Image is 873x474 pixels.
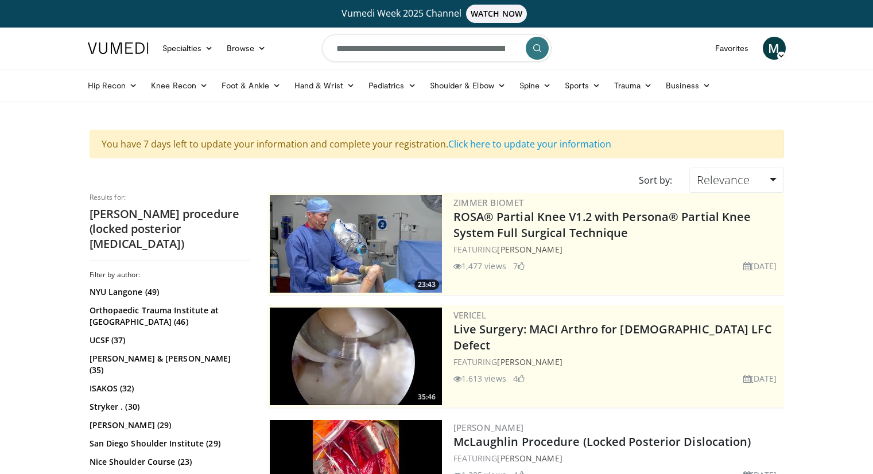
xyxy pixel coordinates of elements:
a: Hand & Wrist [288,74,362,97]
a: NYU Langone (49) [90,286,247,298]
a: Foot & Ankle [215,74,288,97]
div: You have 7 days left to update your information and complete your registration. [90,130,784,158]
a: McLaughlin Procedure (Locked Posterior Dislocation) [453,434,751,449]
li: 1,477 views [453,260,506,272]
li: 7 [513,260,525,272]
img: 99b1778f-d2b2-419a-8659-7269f4b428ba.300x170_q85_crop-smart_upscale.jpg [270,195,442,293]
a: [PERSON_NAME] [497,244,562,255]
img: VuMedi Logo [88,42,149,54]
div: FEATURING [453,452,782,464]
a: Specialties [156,37,220,60]
a: Hip Recon [81,74,145,97]
a: 23:43 [270,195,442,293]
h2: [PERSON_NAME] procedure (locked posterior [MEDICAL_DATA]) [90,207,250,251]
a: [PERSON_NAME] [453,422,524,433]
a: 35:46 [270,308,442,405]
a: Live Surgery: MACI Arthro for [DEMOGRAPHIC_DATA] LFC Defect [453,321,772,353]
li: [DATE] [743,260,777,272]
a: Relevance [689,168,783,193]
a: UCSF (37) [90,335,247,346]
a: [PERSON_NAME] & [PERSON_NAME] (35) [90,353,247,376]
a: ISAKOS (32) [90,383,247,394]
a: Nice Shoulder Course (23) [90,456,247,468]
div: Sort by: [630,168,681,193]
span: 23:43 [414,279,439,290]
span: Relevance [697,172,750,188]
a: Orthopaedic Trauma Institute at [GEOGRAPHIC_DATA] (46) [90,305,247,328]
a: Business [659,74,717,97]
a: Click here to update your information [448,138,611,150]
a: Spine [513,74,558,97]
a: San Diego Shoulder Institute (29) [90,438,247,449]
img: eb023345-1e2d-4374-a840-ddbc99f8c97c.300x170_q85_crop-smart_upscale.jpg [270,308,442,405]
a: Vumedi Week 2025 ChannelWATCH NOW [90,5,784,23]
a: Shoulder & Elbow [423,74,513,97]
div: FEATURING [453,356,782,368]
a: M [763,37,786,60]
a: Vericel [453,309,487,321]
a: Favorites [708,37,756,60]
a: Stryker . (30) [90,401,247,413]
a: [PERSON_NAME] [497,453,562,464]
h3: Filter by author: [90,270,250,279]
a: Pediatrics [362,74,423,97]
span: WATCH NOW [466,5,527,23]
a: [PERSON_NAME] [497,356,562,367]
a: Zimmer Biomet [453,197,524,208]
p: Results for: [90,193,250,202]
a: ROSA® Partial Knee V1.2 with Persona® Partial Knee System Full Surgical Technique [453,209,751,240]
div: FEATURING [453,243,782,255]
a: [PERSON_NAME] (29) [90,419,247,431]
a: Sports [558,74,607,97]
li: 4 [513,372,525,384]
a: Browse [220,37,273,60]
input: Search topics, interventions [322,34,552,62]
a: Knee Recon [144,74,215,97]
span: 35:46 [414,392,439,402]
li: 1,613 views [453,372,506,384]
li: [DATE] [743,372,777,384]
a: Trauma [607,74,659,97]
